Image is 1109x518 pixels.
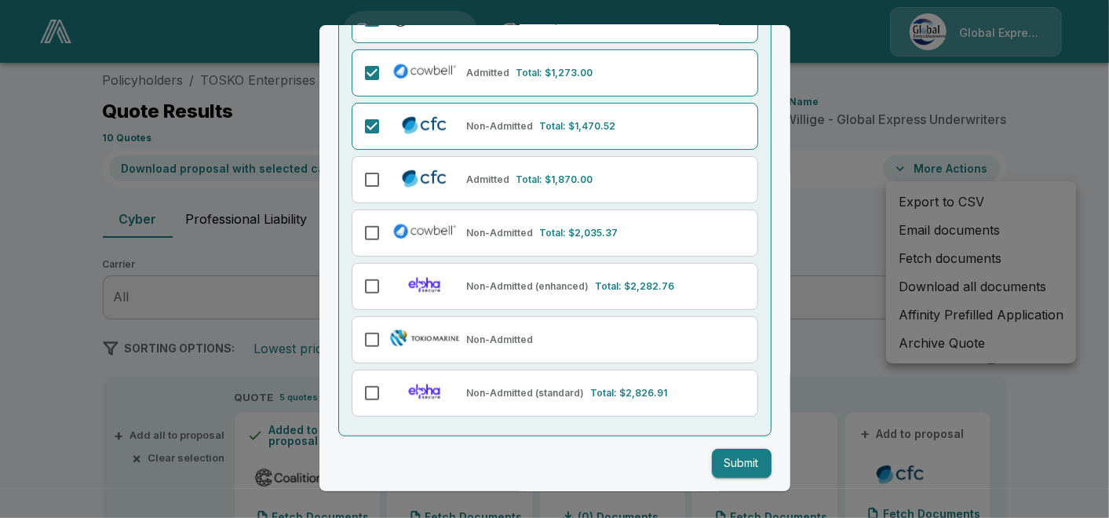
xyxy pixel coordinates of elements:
[596,279,675,294] p: Total: $2,282.76
[352,210,758,257] div: Cowbell (Non-Admitted)Non-AdmittedTotal: $2,035.37
[467,119,534,133] p: Non-Admitted
[389,274,461,296] img: Elpha (Non-Admitted) Enhanced
[467,386,585,400] p: Non-Admitted (standard)
[389,167,461,189] img: CFC (Admitted)
[389,381,461,403] img: Elpha (Non-Admitted) Standard
[352,370,758,417] div: Elpha (Non-Admitted) StandardNon-Admitted (standard)Total: $2,826.91
[389,327,461,349] img: Tokio Marine TMHCC (Non-Admitted)
[352,263,758,310] div: Elpha (Non-Admitted) EnhancedNon-Admitted (enhanced)Total: $2,282.76
[389,60,461,82] img: Cowbell (Admitted)
[467,333,534,347] p: Non-Admitted
[516,173,593,187] p: Total: $1,870.00
[540,226,618,240] p: Total: $2,035.37
[467,226,534,240] p: Non-Admitted
[540,119,616,133] p: Total: $1,470.52
[352,49,758,97] div: Cowbell (Admitted)AdmittedTotal: $1,273.00
[516,66,593,80] p: Total: $1,273.00
[712,449,772,478] button: Submit
[467,279,589,294] p: Non-Admitted (enhanced)
[352,156,758,203] div: CFC (Admitted)AdmittedTotal: $1,870.00
[467,66,510,80] p: Admitted
[352,103,758,150] div: CFC Cyber (Non-Admitted)Non-AdmittedTotal: $1,470.52
[389,221,461,243] img: Cowbell (Non-Admitted)
[352,316,758,363] div: Tokio Marine TMHCC (Non-Admitted)Non-Admitted
[467,173,510,187] p: Admitted
[591,386,668,400] p: Total: $2,826.91
[389,114,461,136] img: CFC Cyber (Non-Admitted)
